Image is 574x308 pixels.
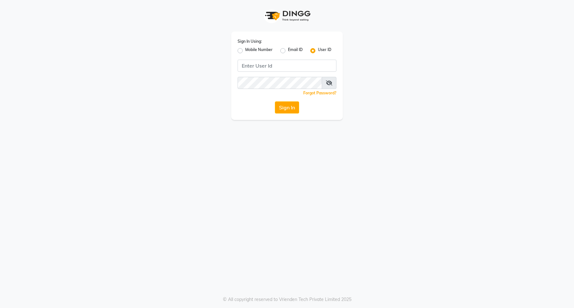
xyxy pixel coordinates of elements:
input: Username [238,77,322,89]
label: User ID [318,47,331,55]
label: Email ID [288,47,303,55]
label: Sign In Using: [238,39,262,44]
input: Username [238,60,336,72]
label: Mobile Number [245,47,273,55]
button: Sign In [275,101,299,114]
a: Forgot Password? [303,91,336,95]
img: logo1.svg [261,6,313,25]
